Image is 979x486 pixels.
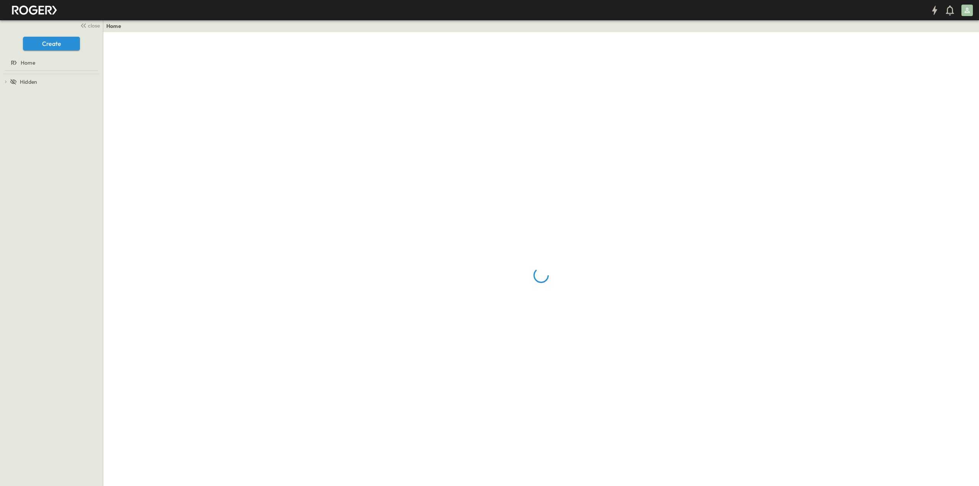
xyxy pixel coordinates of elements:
span: close [88,22,100,29]
button: close [77,20,101,31]
a: Home [106,22,121,30]
span: Home [21,59,35,67]
a: Home [2,57,100,68]
span: Hidden [20,78,37,86]
nav: breadcrumbs [106,22,126,30]
button: Create [23,37,80,50]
